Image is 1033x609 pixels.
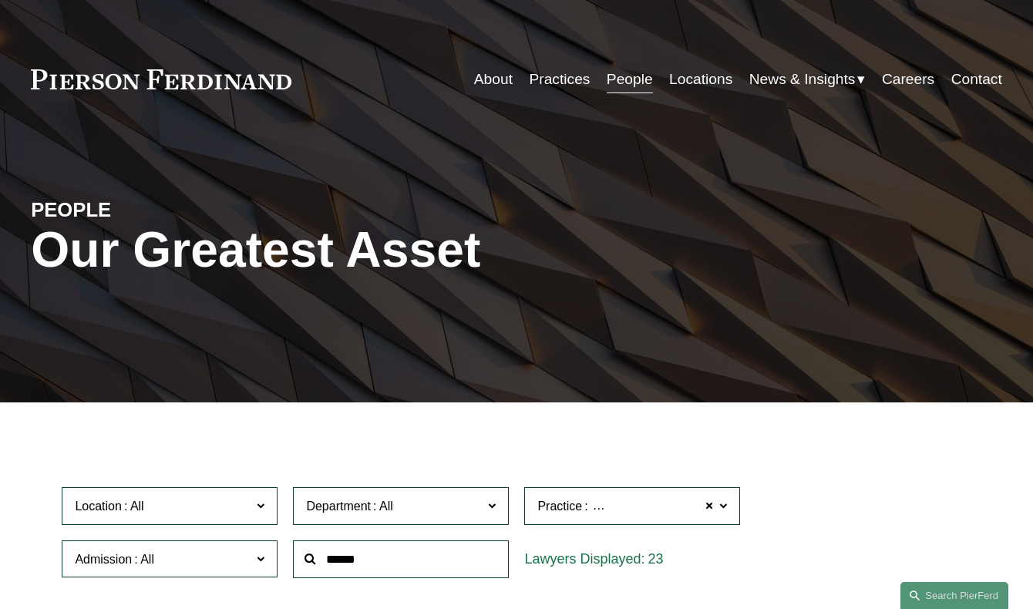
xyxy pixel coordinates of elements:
a: People [607,65,653,94]
span: News & Insights [749,66,856,93]
a: About [474,65,513,94]
span: Location [75,500,122,513]
a: Search this site [900,582,1008,609]
span: Department [306,500,371,513]
h1: Our Greatest Asset [31,222,678,278]
a: Locations [669,65,732,94]
span: Admission [75,553,132,566]
span: 23 [648,551,663,567]
span: Practice [537,500,582,513]
a: Practices [529,65,590,94]
a: folder dropdown [749,65,866,94]
span: Global Media, Entertainment & Sports [591,496,798,516]
h4: PEOPLE [31,197,274,223]
a: Careers [882,65,934,94]
a: Contact [951,65,1002,94]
